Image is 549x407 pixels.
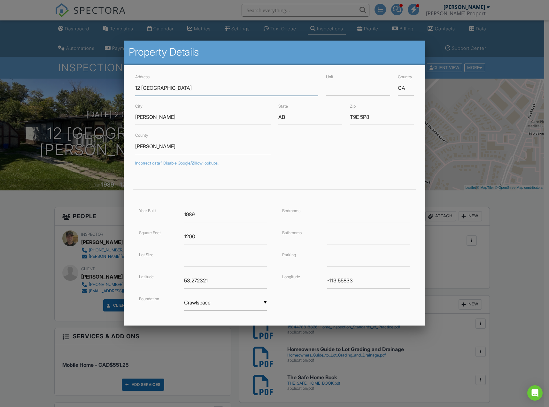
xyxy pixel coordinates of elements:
label: City [135,104,143,109]
label: Bedrooms [282,208,300,213]
label: Unit [326,74,333,79]
label: State [278,104,288,109]
label: Zip [350,104,356,109]
div: Open Intercom Messenger [527,385,543,401]
label: Address [135,74,150,79]
label: Country [398,74,412,79]
label: Square Feet [139,230,161,235]
div: Incorrect data? Disable Google/Zillow lookups. [135,161,414,166]
label: Latitude [139,274,154,279]
label: Parking [282,252,296,257]
label: Longitude [282,274,300,279]
label: Year Built [139,208,156,213]
label: Bathrooms [282,230,302,235]
label: Foundation [139,296,159,301]
label: Lot Size [139,252,153,257]
h2: Property Details [129,46,421,58]
label: County [135,133,148,138]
